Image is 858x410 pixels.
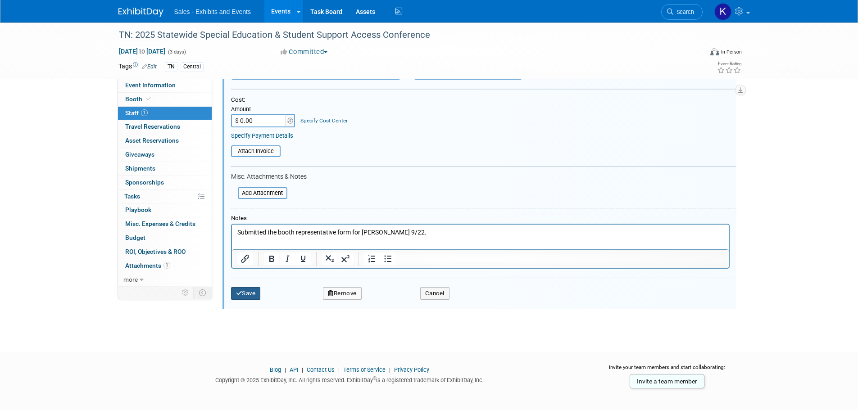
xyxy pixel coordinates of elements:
[673,9,694,15] span: Search
[118,245,212,259] a: ROI, Objectives & ROO
[710,48,719,55] img: Format-Inperson.png
[125,248,186,255] span: ROI, Objectives & ROO
[125,123,180,130] span: Travel Reservations
[124,193,140,200] span: Tasks
[118,374,581,384] div: Copyright © 2025 ExhibitDay, Inc. All rights reserved. ExhibitDay is a registered trademark of Ex...
[717,62,741,66] div: Event Rating
[295,252,311,265] button: Underline
[125,262,170,269] span: Attachments
[118,8,163,17] img: ExhibitDay
[322,252,337,265] button: Subscript
[125,151,154,158] span: Giveaways
[118,148,212,162] a: Giveaways
[118,259,212,273] a: Attachments1
[338,252,353,265] button: Superscript
[118,93,212,106] a: Booth
[630,374,704,388] a: Invite a team member
[125,179,164,186] span: Sponsorships
[125,81,176,89] span: Event Information
[721,49,742,55] div: In-Person
[394,366,429,373] a: Privacy Policy
[714,3,731,20] img: Kara Haven
[323,287,362,300] button: Remove
[123,276,138,283] span: more
[387,366,393,373] span: |
[118,176,212,189] a: Sponsorships
[193,287,212,298] td: Toggle Event Tabs
[231,106,296,114] div: Amount
[125,95,153,103] span: Booth
[231,173,736,181] div: Misc. Attachments & Notes
[307,366,335,373] a: Contact Us
[167,49,186,55] span: (3 days)
[231,132,293,139] a: Specify Payment Details
[373,376,376,381] sup: ®
[125,220,195,227] span: Misc. Expenses & Credits
[146,96,151,101] i: Booth reservation complete
[290,366,298,373] a: API
[118,79,212,92] a: Event Information
[142,63,157,70] a: Edit
[282,366,288,373] span: |
[118,107,212,120] a: Staff1
[364,252,380,265] button: Numbered list
[380,252,395,265] button: Bullet list
[163,262,170,269] span: 1
[343,366,386,373] a: Terms of Service
[300,366,305,373] span: |
[649,47,742,60] div: Event Format
[118,217,212,231] a: Misc. Expenses & Credits
[336,366,342,373] span: |
[181,62,204,72] div: Central
[118,47,166,55] span: [DATE] [DATE]
[231,215,730,222] div: Notes
[118,62,157,72] td: Tags
[300,117,348,124] a: Specify Cost Center
[277,47,331,57] button: Committed
[125,165,155,172] span: Shipments
[118,134,212,148] a: Asset Reservations
[595,364,740,377] div: Invite your team members and start collaborating:
[231,287,261,300] button: Save
[661,4,703,20] a: Search
[280,252,295,265] button: Italic
[118,120,212,134] a: Travel Reservations
[264,252,279,265] button: Bold
[237,252,253,265] button: Insert/edit link
[270,366,281,373] a: Blog
[231,96,736,104] div: Cost:
[125,109,148,117] span: Staff
[141,109,148,116] span: 1
[125,234,145,241] span: Budget
[116,27,689,43] div: TN: 2025 Statewide Special Education & Student Support Access Conference
[118,190,212,203] a: Tasks
[178,287,194,298] td: Personalize Event Tab Strip
[138,48,146,55] span: to
[232,225,729,249] iframe: Rich Text Area
[118,231,212,245] a: Budget
[118,203,212,217] a: Playbook
[118,162,212,176] a: Shipments
[420,287,449,300] button: Cancel
[118,273,212,287] a: more
[165,62,177,72] div: TN
[125,137,179,144] span: Asset Reservations
[174,8,251,15] span: Sales - Exhibits and Events
[125,206,151,213] span: Playbook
